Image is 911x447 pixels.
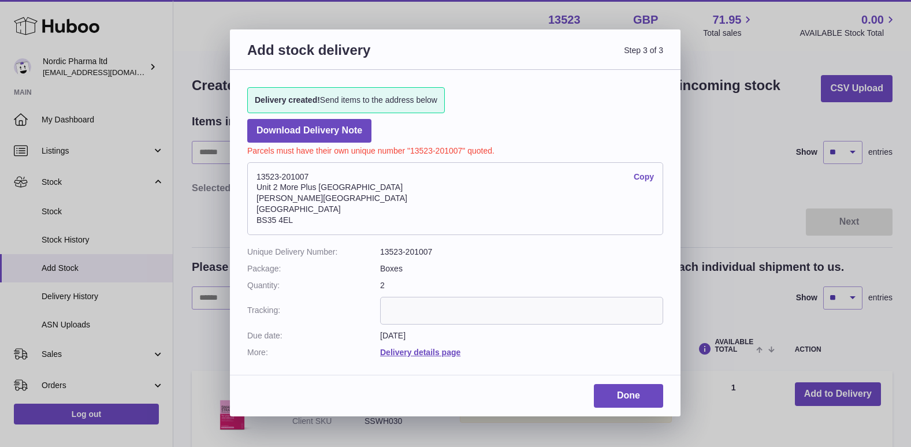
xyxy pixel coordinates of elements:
a: Copy [634,172,654,182]
a: Done [594,384,663,408]
dt: More: [247,347,380,358]
span: Step 3 of 3 [455,41,663,73]
address: 13523-201007 Unit 2 More Plus [GEOGRAPHIC_DATA] [PERSON_NAME][GEOGRAPHIC_DATA] [GEOGRAPHIC_DATA] ... [247,162,663,235]
a: Download Delivery Note [247,119,371,143]
dd: [DATE] [380,330,663,341]
span: Send items to the address below [255,95,437,106]
dd: Boxes [380,263,663,274]
dt: Tracking: [247,297,380,325]
dd: 13523-201007 [380,247,663,258]
dt: Quantity: [247,280,380,291]
a: Delivery details page [380,348,460,357]
strong: Delivery created! [255,95,320,105]
dt: Due date: [247,330,380,341]
dt: Package: [247,263,380,274]
dt: Unique Delivery Number: [247,247,380,258]
dd: 2 [380,280,663,291]
h3: Add stock delivery [247,41,455,73]
p: Parcels must have their own unique number "13523-201007" quoted. [247,143,663,157]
